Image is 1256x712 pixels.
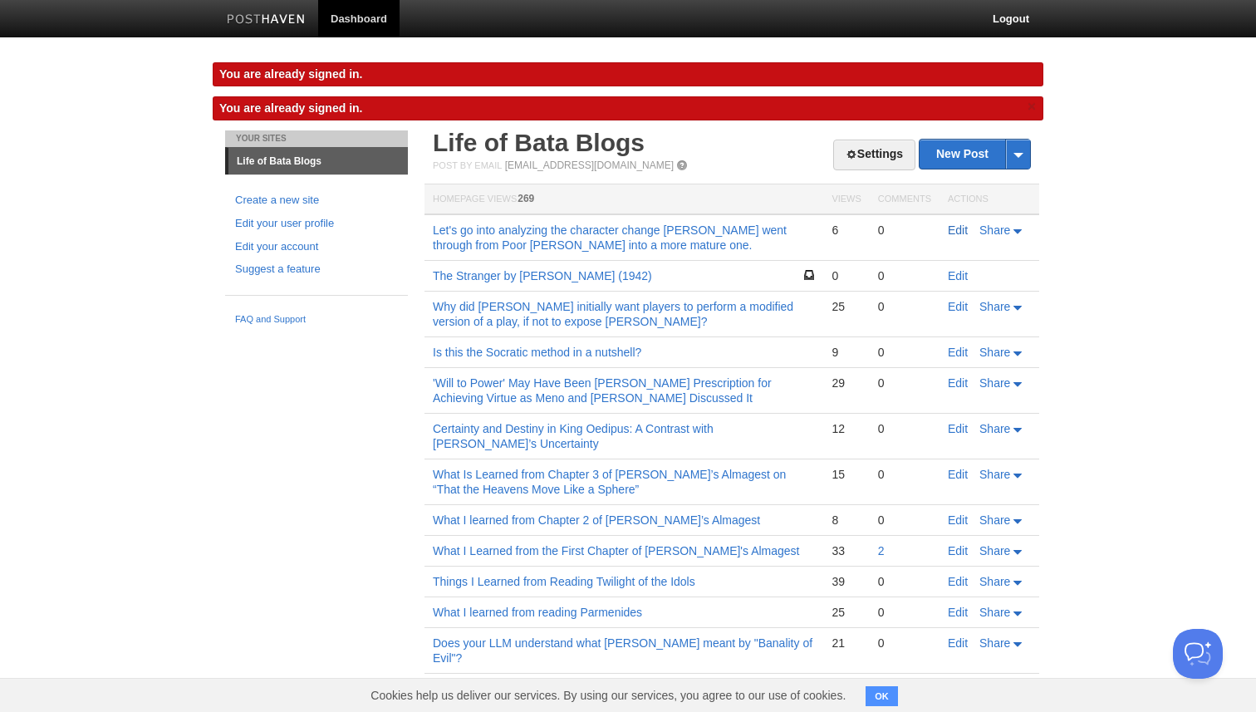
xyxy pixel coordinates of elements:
[433,160,502,170] span: Post by Email
[219,101,362,115] span: You are already signed in.
[940,184,1039,215] th: Actions
[227,14,306,27] img: Posthaven-bar
[948,223,968,237] a: Edit
[832,345,861,360] div: 9
[948,544,968,557] a: Edit
[832,605,861,620] div: 25
[878,574,931,589] div: 0
[433,376,772,405] a: 'Will to Power' May Have Been [PERSON_NAME] Prescription for Achieving Virtue as Meno and [PERSON...
[235,312,398,327] a: FAQ and Support
[832,467,861,482] div: 15
[235,238,398,256] a: Edit your account
[823,184,869,215] th: Views
[433,346,641,359] a: Is this the Socratic method in a nutshell?
[979,346,1010,359] span: Share
[878,376,931,390] div: 0
[878,299,931,314] div: 0
[433,575,695,588] a: Things I Learned from Reading Twilight of the Idols
[832,299,861,314] div: 25
[948,422,968,435] a: Edit
[433,300,793,328] a: Why did [PERSON_NAME] initially want players to perform a modified version of a play, if not to e...
[948,606,968,619] a: Edit
[235,261,398,278] a: Suggest a feature
[832,223,861,238] div: 6
[433,129,645,156] a: Life of Bata Blogs
[424,184,823,215] th: Homepage Views
[948,300,968,313] a: Edit
[433,468,786,496] a: What Is Learned from Chapter 3 of [PERSON_NAME]’s Almagest on “That the Heavens Move Like a Sphere”
[878,513,931,528] div: 0
[948,636,968,650] a: Edit
[920,140,1030,169] a: New Post
[948,269,968,282] a: Edit
[979,636,1010,650] span: Share
[213,62,1043,86] div: You are already signed in.
[878,223,931,238] div: 0
[832,574,861,589] div: 39
[948,575,968,588] a: Edit
[433,422,714,450] a: Certainty and Destiny in King Oedipus: A Contrast with [PERSON_NAME]’s Uncertainty
[948,376,968,390] a: Edit
[433,636,812,665] a: Does your LLM understand what [PERSON_NAME] meant by "Banality of Evil"?
[228,148,408,174] a: Life of Bata Blogs
[833,140,915,170] a: Settings
[832,268,861,283] div: 0
[433,513,760,527] a: What I learned from Chapter 2 of [PERSON_NAME]’s Almagest
[832,376,861,390] div: 29
[235,192,398,209] a: Create a new site
[878,544,885,557] a: 2
[979,468,1010,481] span: Share
[433,269,652,282] a: The Stranger by [PERSON_NAME] (1942)
[1024,96,1039,117] a: ×
[979,575,1010,588] span: Share
[878,636,931,651] div: 0
[433,606,642,619] a: What I learned from reading Parmenides
[354,679,862,712] span: Cookies help us deliver our services. By using our services, you agree to our use of cookies.
[878,421,931,436] div: 0
[948,346,968,359] a: Edit
[518,193,534,204] span: 269
[979,376,1010,390] span: Share
[878,467,931,482] div: 0
[866,686,898,706] button: OK
[979,223,1010,237] span: Share
[979,513,1010,527] span: Share
[979,606,1010,619] span: Share
[979,544,1010,557] span: Share
[832,513,861,528] div: 8
[1173,629,1223,679] iframe: Help Scout Beacon - Open
[979,422,1010,435] span: Share
[433,223,787,252] a: Let's go into analyzing the character change [PERSON_NAME] went through from Poor [PERSON_NAME] i...
[832,543,861,558] div: 33
[878,268,931,283] div: 0
[225,130,408,147] li: Your Sites
[979,300,1010,313] span: Share
[505,160,674,171] a: [EMAIL_ADDRESS][DOMAIN_NAME]
[235,215,398,233] a: Edit your user profile
[433,544,800,557] a: What I Learned from the First Chapter of [PERSON_NAME]'s Almagest
[832,636,861,651] div: 21
[878,345,931,360] div: 0
[948,513,968,527] a: Edit
[870,184,940,215] th: Comments
[878,605,931,620] div: 0
[832,421,861,436] div: 12
[948,468,968,481] a: Edit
